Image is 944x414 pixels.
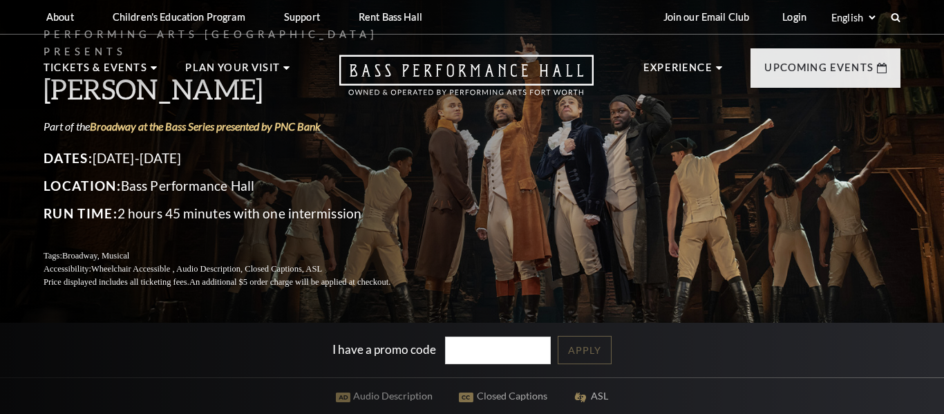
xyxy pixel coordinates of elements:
[113,11,245,23] p: Children's Education Program
[44,150,93,166] span: Dates:
[44,119,424,134] p: Part of the
[185,59,280,84] p: Plan Your Visit
[359,11,422,23] p: Rent Bass Hall
[46,11,74,23] p: About
[44,59,147,84] p: Tickets & Events
[44,175,424,197] p: Bass Performance Hall
[829,11,878,24] select: Select:
[44,276,424,289] p: Price displayed includes all ticketing fees.
[284,11,320,23] p: Support
[44,205,117,221] span: Run Time:
[44,250,424,263] p: Tags:
[332,341,436,356] label: I have a promo code
[44,147,424,169] p: [DATE]-[DATE]
[44,263,424,276] p: Accessibility:
[91,264,322,274] span: Wheelchair Accessible , Audio Description, Closed Captions, ASL
[44,203,424,225] p: 2 hours 45 minutes with one intermission
[764,59,874,84] p: Upcoming Events
[643,59,712,84] p: Experience
[90,120,321,133] a: Broadway at the Bass Series presented by PNC Bank
[44,178,121,194] span: Location:
[62,251,129,261] span: Broadway, Musical
[189,277,390,287] span: An additional $5 order charge will be applied at checkout.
